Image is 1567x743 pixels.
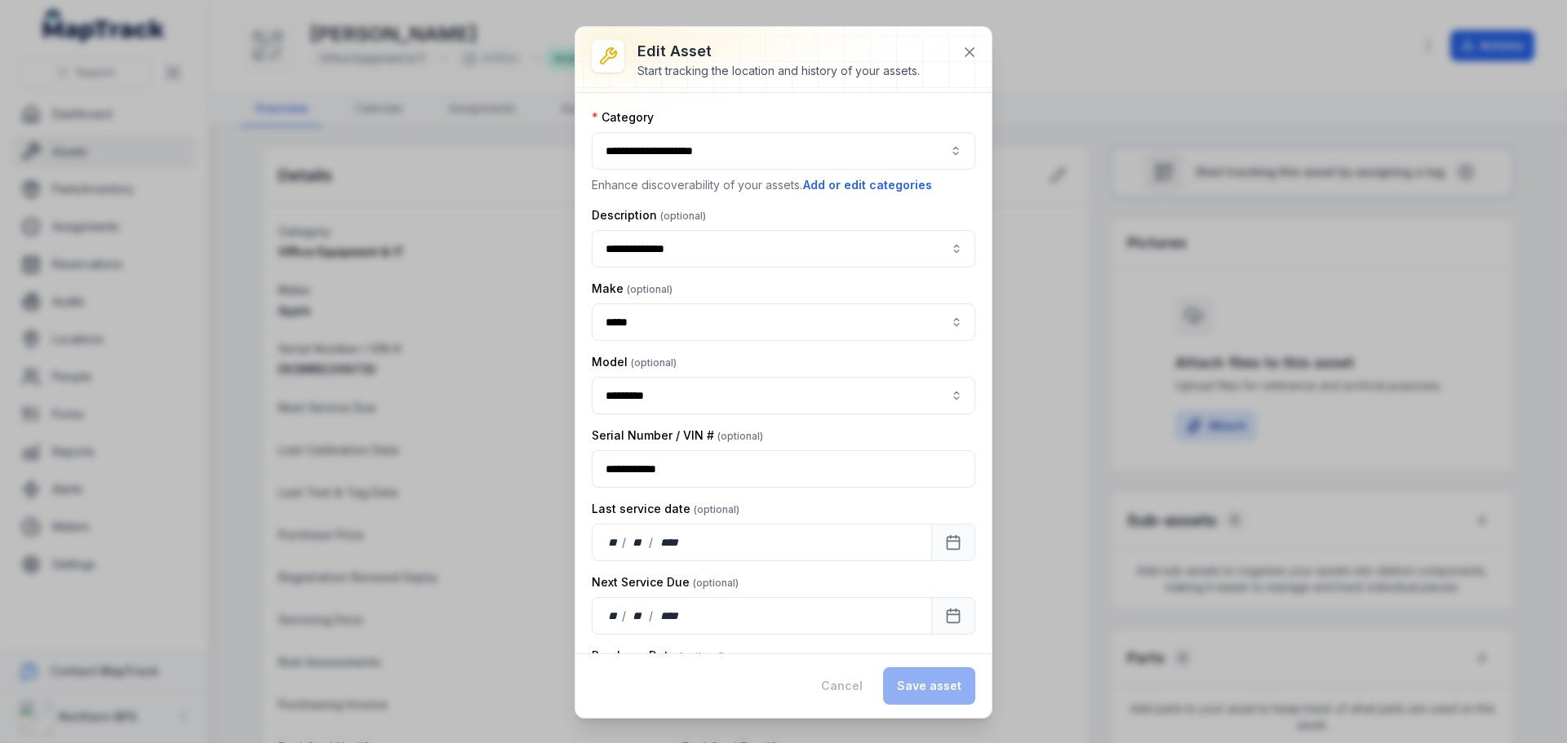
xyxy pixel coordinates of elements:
[931,524,975,561] button: Calendar
[931,597,975,635] button: Calendar
[649,534,655,551] div: /
[592,207,706,223] label: Description
[592,303,975,341] input: asset-edit:cf[d2fa06e0-ee1f-4c79-bc0a-fc4e3d384b2f]-label
[655,534,685,551] div: year,
[592,501,739,517] label: Last service date
[622,534,628,551] div: /
[606,608,622,624] div: day,
[649,608,655,624] div: /
[592,281,673,297] label: Make
[592,427,763,444] label: Serial Number / VIN #
[592,377,975,414] input: asset-edit:cf[0eba6346-9018-42ab-a2f3-9be95ac6e0a8]-label
[637,40,920,63] h3: Edit asset
[637,63,920,79] div: Start tracking the location and history of your assets.
[622,608,628,624] div: /
[606,534,622,551] div: day,
[592,109,654,126] label: Category
[592,648,725,664] label: Purchase Date
[802,176,933,194] button: Add or edit categories
[628,534,650,551] div: month,
[592,230,975,268] input: asset-edit:description-label
[592,176,975,194] p: Enhance discoverability of your assets.
[628,608,650,624] div: month,
[655,608,685,624] div: year,
[592,354,677,370] label: Model
[592,574,739,590] label: Next Service Due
